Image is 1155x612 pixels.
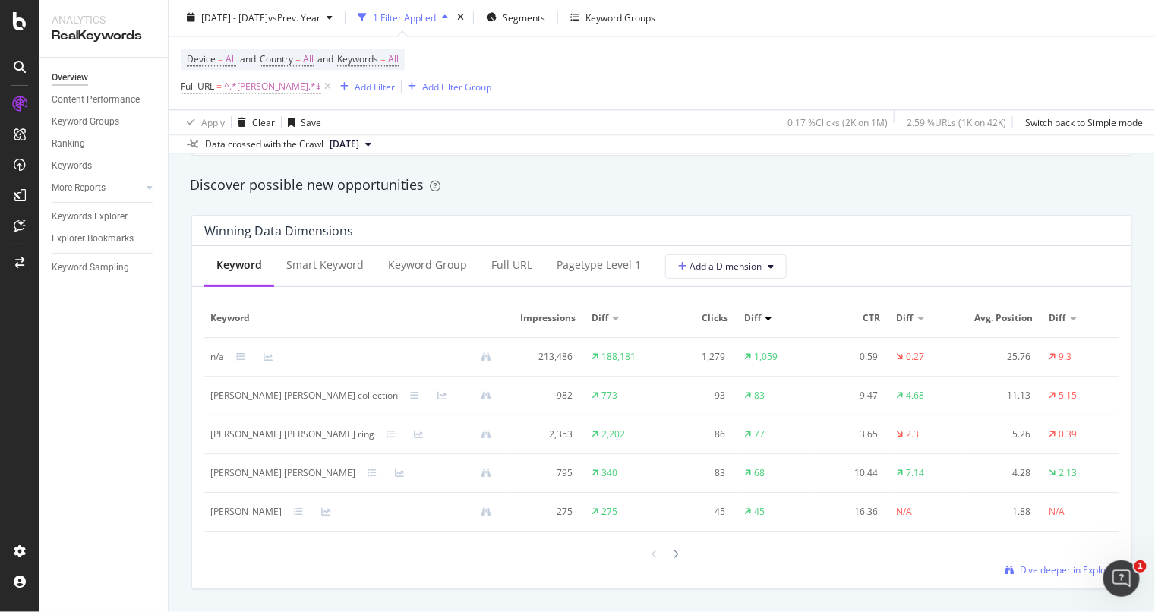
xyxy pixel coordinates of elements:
div: Keyword Groups [52,114,119,130]
a: Keywords [52,158,157,174]
div: 16.36 [820,505,878,519]
span: Keywords [337,53,378,66]
div: 2.13 [1059,466,1078,480]
div: 795 [516,466,573,480]
div: 1,279 [667,350,725,364]
div: 0.39 [1059,427,1078,441]
span: 2025 Sep. 4th [330,138,359,152]
div: RealKeywords [52,27,156,45]
span: Diff [897,311,914,325]
a: Overview [52,70,157,86]
button: Add a Dimension [665,254,787,279]
span: CTR [820,311,880,325]
button: Add Filter Group [402,78,491,96]
span: All [226,49,236,71]
a: Ranking [52,136,157,152]
div: 77 [754,427,765,441]
div: 11.13 [973,389,1030,402]
span: = [295,53,301,66]
span: Diff [1049,311,1066,325]
span: Diff [744,311,761,325]
div: Keyword Group [388,257,467,273]
div: Winning Data Dimensions [204,223,353,238]
div: 275 [601,505,617,519]
button: [DATE] [323,136,377,154]
div: 1 Filter Applied [373,11,436,24]
span: Diff [592,311,608,325]
button: Apply [181,111,225,135]
span: 1 [1134,560,1147,573]
div: Apply [201,116,225,129]
div: Keyword [216,257,262,273]
div: N/A [897,505,913,519]
div: 0.27 [907,350,925,364]
span: All [388,49,399,71]
button: Add Filter [334,78,395,96]
div: 2,353 [516,427,573,441]
div: 25.76 [973,350,1030,364]
div: 68 [754,466,765,480]
div: 1.88 [973,505,1030,519]
a: Content Performance [52,92,157,108]
div: 3.65 [820,427,878,441]
div: 5.26 [973,427,1030,441]
div: Analytics [52,12,156,27]
span: [DATE] - [DATE] [201,11,268,24]
div: Data crossed with the Crawl [205,138,323,152]
div: Save [301,116,321,129]
div: david yurman mercer [210,466,355,480]
span: Avg. Position [973,311,1033,325]
div: 4.28 [973,466,1030,480]
span: All [303,49,314,71]
div: Clear [252,116,275,129]
div: 45 [667,505,725,519]
div: 1,059 [754,350,778,364]
div: Content Performance [52,92,140,108]
div: 2.3 [907,427,920,441]
div: Switch back to Simple mode [1025,116,1143,129]
button: [DATE] - [DATE]vsPrev. Year [181,6,339,30]
div: 0.17 % Clicks ( 2K on 1M ) [787,116,888,129]
div: 773 [601,389,617,402]
div: 83 [754,389,765,402]
a: Keyword Sampling [52,260,157,276]
div: 340 [601,466,617,480]
span: vs Prev. Year [268,11,320,24]
div: Discover possible new opportunities [190,175,1134,195]
div: david yurman mercer collection [210,389,398,402]
span: Device [187,53,216,66]
button: Segments [480,6,551,30]
div: 213,486 [516,350,573,364]
button: Clear [232,111,275,135]
div: 275 [516,505,573,519]
div: times [454,11,467,26]
div: 45 [754,505,765,519]
div: Ranking [52,136,85,152]
span: ^.*[PERSON_NAME].*$ [224,77,321,98]
iframe: Intercom live chat [1103,560,1140,597]
div: Add Filter Group [422,80,491,93]
button: Keyword Groups [564,6,661,30]
a: Keywords Explorer [52,209,157,225]
span: Country [260,53,293,66]
button: Save [282,111,321,135]
span: Dive deeper in Explorer [1020,563,1119,576]
div: 982 [516,389,573,402]
div: 188,181 [601,350,636,364]
div: Keywords [52,158,92,174]
span: and [317,53,333,66]
span: Clicks [667,311,727,325]
div: Keywords Explorer [52,209,128,225]
span: Keyword [210,311,500,325]
div: dy mercer [210,505,282,519]
button: Switch back to Simple mode [1019,111,1143,135]
div: Keyword Sampling [52,260,129,276]
a: Dive deeper in Explorer [1005,563,1119,576]
div: 2.59 % URLs ( 1K on 42K ) [907,116,1006,129]
div: n/a [210,350,224,364]
button: 1 Filter Applied [352,6,454,30]
a: Keyword Groups [52,114,157,130]
div: Add Filter [355,80,395,93]
div: 86 [667,427,725,441]
div: 83 [667,466,725,480]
